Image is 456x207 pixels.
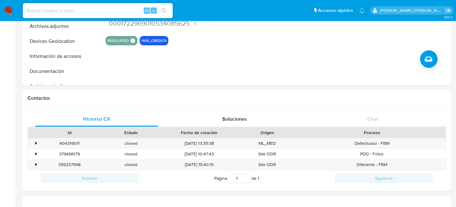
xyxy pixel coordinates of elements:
div: • [35,151,37,157]
div: Estado [105,129,157,136]
span: 1 [258,175,259,181]
div: Fecha de creación [166,129,232,136]
button: Anterior [41,173,139,183]
div: [DATE] 15:40:15 [162,159,236,170]
span: 3.161.2 [444,15,453,20]
div: Site ODR [236,149,298,159]
p: brenda.morenoreyes@mercadolibre.com.mx [380,8,443,13]
div: closed [100,149,162,159]
button: Anticipos de dinero [24,79,102,94]
div: • [35,162,37,168]
button: Siguiente [335,173,433,183]
div: closed [100,159,162,170]
button: Devices Geolocation [24,34,102,49]
div: 404319011 [39,138,100,149]
div: • [35,140,37,146]
div: ML_MED [236,138,298,149]
div: Proceso [302,129,441,136]
div: Id [43,129,96,136]
span: Accesos rápidos [318,7,353,14]
div: Diferente - FBM [298,159,446,170]
div: 359237568 [39,159,100,170]
span: Alt [144,8,149,13]
span: Historial CX [83,115,110,123]
button: Información de accesos [24,49,102,64]
button: Documentación [24,64,102,79]
div: closed [100,138,162,149]
dd: 0001722969010534085625 [109,19,188,28]
button: search-icon [157,6,170,15]
div: [DATE] 13:35:38 [162,138,236,149]
button: Archivos adjuntos [24,19,102,34]
span: Soluciones [222,115,247,123]
div: Defectuoso - FBM [298,138,446,149]
a: Notificaciones [359,8,364,13]
span: Chat [367,115,378,123]
span: s [153,8,155,13]
div: Origen [241,129,294,136]
span: Página de [214,173,259,183]
div: 379496179 [39,149,100,159]
input: Buscar usuario o caso... [23,7,173,15]
div: Site ODR [236,159,298,170]
div: PDD - Fotos [298,149,446,159]
a: Salir [445,7,451,14]
h1: Contactos [27,95,446,101]
div: [DATE] 10:47:43 [162,149,236,159]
